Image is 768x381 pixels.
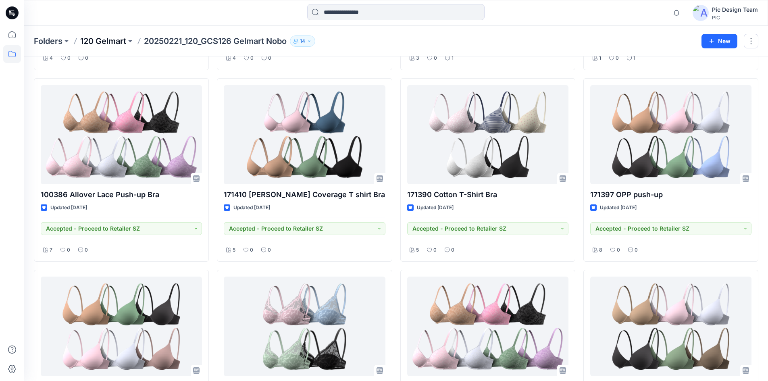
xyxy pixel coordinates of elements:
p: 0 [617,246,620,254]
div: PIC [712,15,758,21]
p: 7 [50,246,52,254]
p: 14 [300,37,305,46]
p: 20250221_120_GCS126 Gelmart Nobo [144,35,287,47]
p: 0 [268,54,271,62]
p: 8 [599,246,602,254]
p: 0 [451,246,454,254]
img: avatar [693,5,709,21]
a: 100386 Allover Lace Push-up Bra [41,85,202,185]
p: 1 [633,54,635,62]
p: 171410 [PERSON_NAME] Coverage T shirt Bra [224,189,385,200]
p: 5 [233,246,235,254]
p: 0 [85,54,88,62]
a: 171386 Half Cup Bra-Bow Lace [224,277,385,376]
p: 0 [67,246,70,254]
p: 0 [250,246,253,254]
a: Folders [34,35,62,47]
p: Updated [DATE] [600,204,637,212]
a: 100386 Allover Lace Pushup Bra - With Keyhole Regular Foam - V2 LACE [407,277,568,376]
a: 20001 OPP T-shirt [41,277,202,376]
p: 3 [416,54,419,62]
p: 0 [434,54,437,62]
p: 0 [268,246,271,254]
p: 5 [416,246,419,254]
p: 1 [452,54,454,62]
p: Updated [DATE] [417,204,454,212]
p: 4 [50,54,53,62]
p: 0 [635,246,638,254]
a: 171321 OPP push-up [590,277,751,376]
p: Updated [DATE] [50,204,87,212]
a: 171397 OPP push-up [590,85,751,185]
p: 0 [433,246,437,254]
a: 120 Gelmart [80,35,126,47]
button: 14 [290,35,315,47]
p: 100386 Allover Lace Push-up Bra [41,189,202,200]
p: 171397 OPP push-up [590,189,751,200]
p: 0 [250,54,254,62]
a: 171390 Cotton T-Shirt Bra [407,85,568,185]
p: 0 [616,54,619,62]
p: 0 [67,54,71,62]
p: 4 [233,54,236,62]
div: Pic Design Team [712,5,758,15]
a: 171410 Mirofiber Demi Coverage T shirt Bra [224,85,385,185]
button: New [701,34,737,48]
p: 0 [85,246,88,254]
p: 171390 Cotton T-Shirt Bra [407,189,568,200]
p: Updated [DATE] [233,204,270,212]
p: 1 [599,54,601,62]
